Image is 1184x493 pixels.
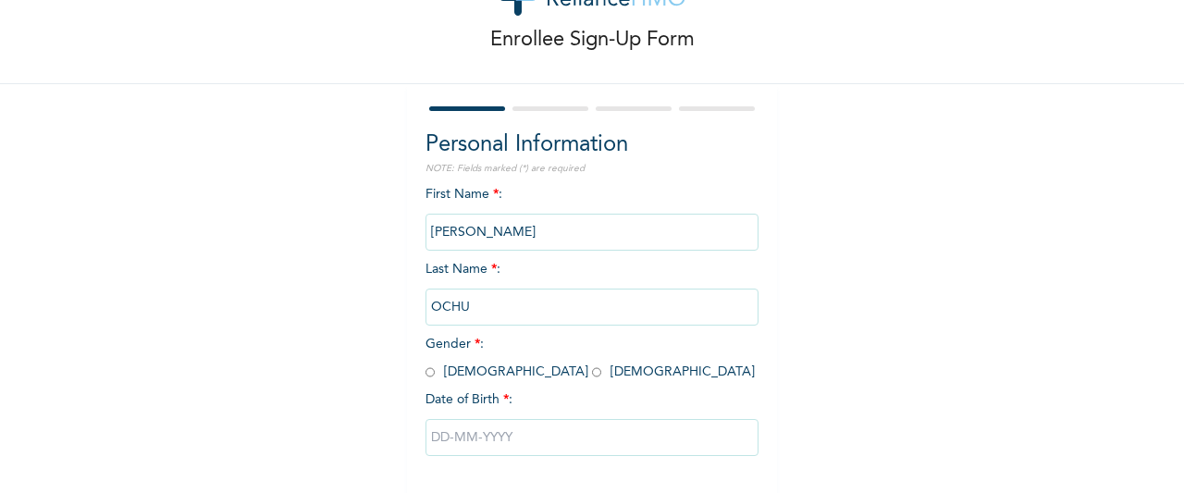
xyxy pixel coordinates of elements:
span: Last Name : [425,263,758,314]
h2: Personal Information [425,129,758,162]
input: Enter your last name [425,289,758,326]
span: First Name : [425,188,758,239]
span: Gender : [DEMOGRAPHIC_DATA] [DEMOGRAPHIC_DATA] [425,338,755,378]
span: Date of Birth : [425,390,512,410]
input: Enter your first name [425,214,758,251]
p: NOTE: Fields marked (*) are required [425,162,758,176]
input: DD-MM-YYYY [425,419,758,456]
p: Enrollee Sign-Up Form [490,25,695,55]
